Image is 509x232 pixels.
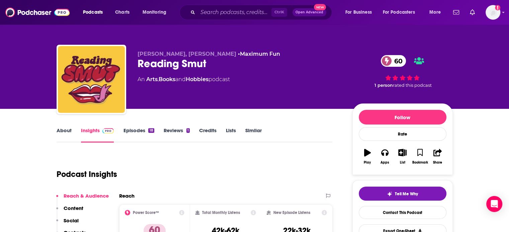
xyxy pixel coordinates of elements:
span: Charts [115,8,130,17]
span: Podcasts [83,8,103,17]
div: Play [364,161,371,165]
div: 60 1 personrated this podcast [352,51,453,92]
button: Open AdvancedNew [292,8,326,16]
div: Open Intercom Messenger [486,196,502,212]
span: and [175,76,186,82]
button: open menu [341,7,380,18]
svg: Add a profile image [495,5,500,10]
button: List [394,145,411,169]
div: Share [433,161,442,165]
button: Social [56,217,79,230]
img: Podchaser - Follow, Share and Rate Podcasts [5,6,70,19]
div: Search podcasts, credits, & more... [186,5,338,20]
button: Reach & Audience [56,193,109,205]
img: User Profile [486,5,500,20]
h2: Power Score™ [133,210,159,215]
img: tell me why sparkle [387,191,392,197]
h2: Reach [119,193,135,199]
span: For Podcasters [383,8,415,17]
a: Maximum Fun [240,51,280,57]
div: Bookmark [412,161,428,165]
a: 60 [381,55,406,67]
a: Hobbies [186,76,208,82]
p: Social [64,217,79,224]
a: Arts [146,76,158,82]
button: open menu [78,7,111,18]
a: Contact This Podcast [359,206,446,219]
h1: Podcast Insights [57,169,117,179]
a: Charts [111,7,134,18]
span: Tell Me Why [395,191,418,197]
button: Share [429,145,446,169]
p: Reach & Audience [64,193,109,199]
button: Follow [359,110,446,125]
h2: New Episode Listens [273,210,310,215]
button: open menu [378,7,425,18]
div: 18 [148,128,154,133]
span: New [314,4,326,10]
a: Show notifications dropdown [450,7,462,18]
button: Bookmark [411,145,429,169]
div: List [400,161,405,165]
span: , [158,76,159,82]
span: More [429,8,441,17]
div: 1 [186,128,190,133]
p: Content [64,205,83,211]
img: Podchaser Pro [102,128,114,134]
button: Show profile menu [486,5,500,20]
a: Episodes18 [123,127,154,143]
button: tell me why sparkleTell Me Why [359,187,446,201]
span: • [238,51,280,57]
a: About [57,127,72,143]
button: open menu [138,7,175,18]
a: Lists [226,127,236,143]
button: Content [56,205,83,217]
span: Ctrl K [271,8,287,17]
input: Search podcasts, credits, & more... [198,7,271,18]
span: 60 [388,55,406,67]
a: Similar [245,127,262,143]
span: Monitoring [143,8,166,17]
button: Play [359,145,376,169]
span: rated this podcast [393,83,432,88]
span: [PERSON_NAME], [PERSON_NAME] [138,51,236,57]
a: InsightsPodchaser Pro [81,127,114,143]
div: Apps [380,161,389,165]
h2: Total Monthly Listens [202,210,240,215]
img: Reading Smut [58,46,125,113]
button: Apps [376,145,394,169]
div: Rate [359,127,446,141]
a: Books [159,76,175,82]
a: Show notifications dropdown [467,7,478,18]
span: Logged in as NickG [486,5,500,20]
a: Credits [199,127,217,143]
button: open menu [425,7,449,18]
span: 1 person [374,83,393,88]
span: Open Advanced [295,11,323,14]
a: Reviews1 [164,127,190,143]
div: An podcast [138,75,230,83]
span: For Business [345,8,372,17]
